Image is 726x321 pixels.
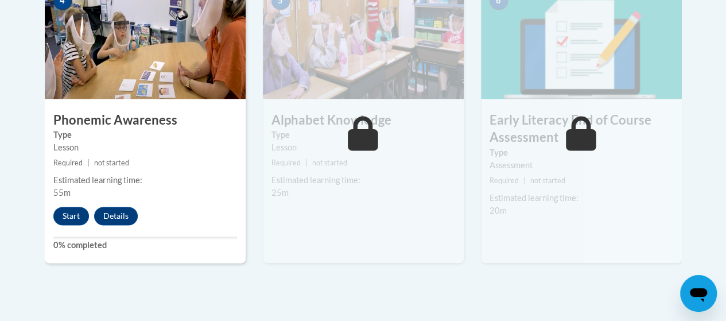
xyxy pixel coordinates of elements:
span: 55m [53,188,71,198]
button: Start [53,207,89,225]
label: Type [271,129,455,141]
span: 25m [271,188,289,198]
span: not started [312,158,347,167]
div: Assessment [490,159,673,172]
div: Lesson [271,141,455,154]
span: Required [53,158,83,167]
span: Required [271,158,301,167]
button: Details [94,207,138,225]
iframe: Button to launch messaging window [680,275,717,312]
h3: Early Literacy End of Course Assessment [481,111,682,147]
label: Type [53,129,237,141]
div: Estimated learning time: [271,174,455,187]
label: Type [490,146,673,159]
span: | [523,176,526,185]
div: Lesson [53,141,237,154]
span: Required [490,176,519,185]
h3: Alphabet Knowledge [263,111,464,129]
div: Estimated learning time: [53,174,237,187]
span: not started [94,158,129,167]
h3: Phonemic Awareness [45,111,246,129]
span: 20m [490,206,507,215]
span: | [87,158,90,167]
div: Estimated learning time: [490,192,673,204]
span: | [305,158,308,167]
span: not started [530,176,565,185]
label: 0% completed [53,239,237,252]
